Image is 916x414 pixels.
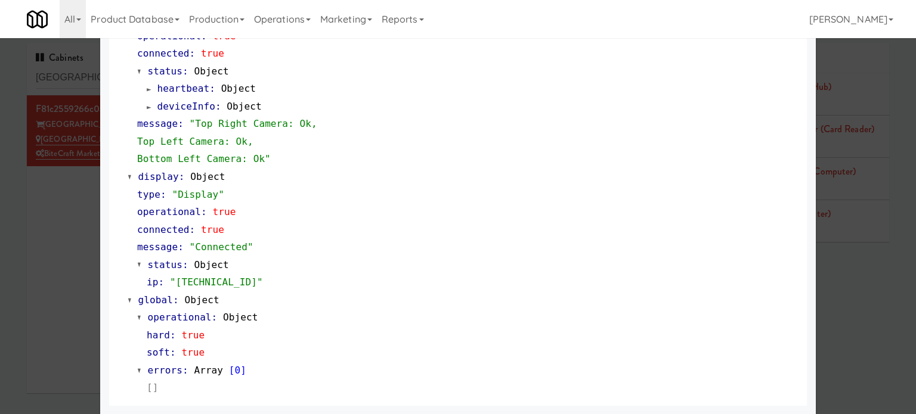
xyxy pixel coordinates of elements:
[190,241,253,253] span: "Connected"
[178,118,184,129] span: :
[27,9,48,30] img: Micromart
[229,365,235,376] span: [
[137,241,178,253] span: message
[148,312,212,323] span: operational
[181,329,205,341] span: true
[194,365,223,376] span: Array
[201,206,207,217] span: :
[227,101,261,112] span: Object
[184,294,219,306] span: Object
[182,259,188,270] span: :
[223,312,258,323] span: Object
[240,365,246,376] span: ]
[201,30,207,42] span: :
[170,276,263,288] span: "[TECHNICAL_ID]"
[182,66,188,77] span: :
[157,101,215,112] span: deviceInfo
[178,241,184,253] span: :
[147,329,170,341] span: hard
[209,83,215,94] span: :
[160,189,166,200] span: :
[147,347,170,358] span: soft
[137,118,178,129] span: message
[170,329,176,341] span: :
[138,294,173,306] span: global
[235,365,241,376] span: 0
[190,48,196,59] span: :
[190,171,225,182] span: Object
[173,294,179,306] span: :
[137,189,160,200] span: type
[179,171,185,182] span: :
[148,365,182,376] span: errors
[147,276,158,288] span: ip
[182,365,188,376] span: :
[148,66,182,77] span: status
[137,206,201,217] span: operational
[138,171,179,182] span: display
[137,30,201,42] span: operational
[148,259,182,270] span: status
[213,30,236,42] span: true
[181,347,205,358] span: true
[212,312,218,323] span: :
[215,101,221,112] span: :
[190,224,196,235] span: :
[194,259,228,270] span: Object
[137,48,190,59] span: connected
[137,224,190,235] span: connected
[170,347,176,358] span: :
[172,189,224,200] span: "Display"
[194,66,228,77] span: Object
[157,83,210,94] span: heartbeat
[158,276,164,288] span: :
[221,83,256,94] span: Object
[213,206,236,217] span: true
[201,48,224,59] span: true
[201,224,224,235] span: true
[137,118,317,164] span: "Top Right Camera: Ok, Top Left Camera: Ok, Bottom Left Camera: Ok"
